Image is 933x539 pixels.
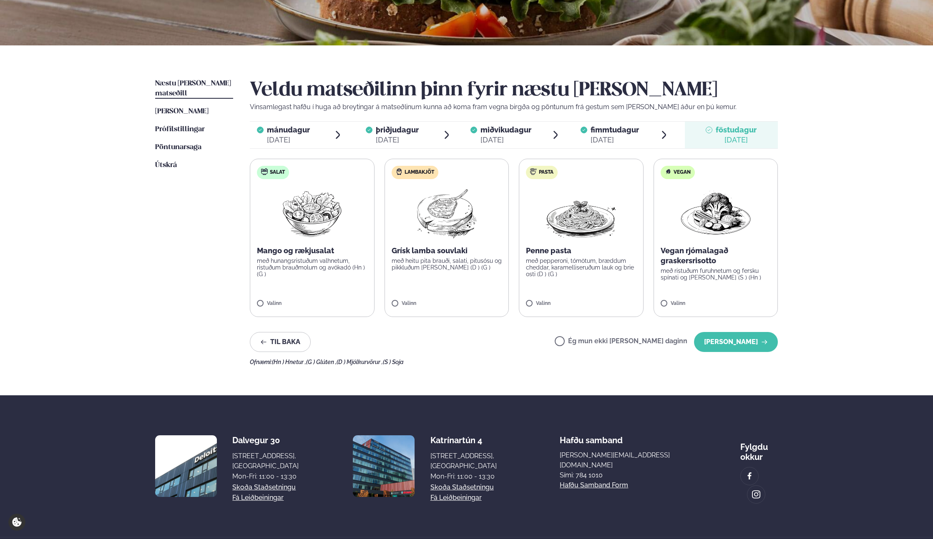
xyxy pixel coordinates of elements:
[674,169,691,176] span: Vegan
[353,435,415,497] img: image alt
[539,169,553,176] span: Pasta
[716,135,757,145] div: [DATE]
[376,135,419,145] div: [DATE]
[560,470,677,480] p: Sími: 784 1010
[591,125,639,134] span: fimmtudagur
[155,162,177,169] span: Útskrá
[155,108,209,115] span: [PERSON_NAME]
[261,168,268,175] img: salad.svg
[560,429,623,445] span: Hafðu samband
[8,514,25,531] a: Cookie settings
[257,257,367,277] p: með hunangsristuðum valhnetum, ristuðum brauðmolum og avókadó (Hn ) (G )
[232,493,284,503] a: Fá leiðbeiningar
[250,79,778,102] h2: Veldu matseðilinn þinn fyrir næstu [PERSON_NAME]
[526,257,636,277] p: með pepperoni, tómötum, bræddum cheddar, karamelliseruðum lauk og brie osti (D ) (G )
[480,125,531,134] span: miðvikudagur
[155,435,217,497] img: image alt
[747,486,765,503] a: image alt
[155,107,209,117] a: [PERSON_NAME]
[232,482,296,492] a: Skoða staðsetningu
[661,267,771,281] p: með ristuðum furuhnetum og fersku spínati og [PERSON_NAME] (S ) (Hn )
[383,359,404,365] span: (S ) Soja
[275,186,349,239] img: Salad.png
[232,435,299,445] div: Dalvegur 30
[694,332,778,352] button: [PERSON_NAME]
[410,186,483,239] img: Lamb-Meat.png
[430,472,497,482] div: Mon-Fri: 11:00 - 13:30
[430,482,494,492] a: Skoða staðsetningu
[267,125,310,134] span: mánudagur
[679,186,752,239] img: Vegan.png
[250,359,778,365] div: Ofnæmi:
[480,135,531,145] div: [DATE]
[250,332,311,352] button: Til baka
[716,125,757,134] span: föstudagur
[155,160,177,170] a: Útskrá
[430,493,482,503] a: Fá leiðbeiningar
[392,257,502,271] p: með heitu pita brauði, salati, pitusósu og pikkluðum [PERSON_NAME] (D ) (G )
[250,102,778,112] p: Vinsamlegast hafðu í huga að breytingar á matseðlinum kunna að koma fram vegna birgða og pöntunum...
[740,435,778,462] div: Fylgdu okkur
[405,169,434,176] span: Lambakjöt
[376,125,419,134] span: þriðjudagur
[665,168,671,175] img: Vegan.svg
[232,451,299,471] div: [STREET_ADDRESS], [GEOGRAPHIC_DATA]
[591,135,639,145] div: [DATE]
[155,125,205,135] a: Prófílstillingar
[752,490,761,499] img: image alt
[155,126,205,133] span: Prófílstillingar
[741,467,758,485] a: image alt
[155,142,201,152] a: Pöntunarsaga
[272,359,306,365] span: (Hn ) Hnetur ,
[267,135,310,145] div: [DATE]
[257,246,367,256] p: Mango og rækjusalat
[392,246,502,256] p: Grísk lamba souvlaki
[155,144,201,151] span: Pöntunarsaga
[745,472,754,481] img: image alt
[155,80,231,97] span: Næstu [PERSON_NAME] matseðill
[544,186,618,239] img: Spagetti.png
[526,246,636,256] p: Penne pasta
[560,480,628,490] a: Hafðu samband form
[232,472,299,482] div: Mon-Fri: 11:00 - 13:30
[530,168,537,175] img: pasta.svg
[560,450,677,470] a: [PERSON_NAME][EMAIL_ADDRESS][DOMAIN_NAME]
[155,79,233,99] a: Næstu [PERSON_NAME] matseðill
[661,246,771,266] p: Vegan rjómalagað graskersrisotto
[337,359,383,365] span: (D ) Mjólkurvörur ,
[306,359,337,365] span: (G ) Glúten ,
[270,169,285,176] span: Salat
[430,435,497,445] div: Katrínartún 4
[430,451,497,471] div: [STREET_ADDRESS], [GEOGRAPHIC_DATA]
[396,168,402,175] img: Lamb.svg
